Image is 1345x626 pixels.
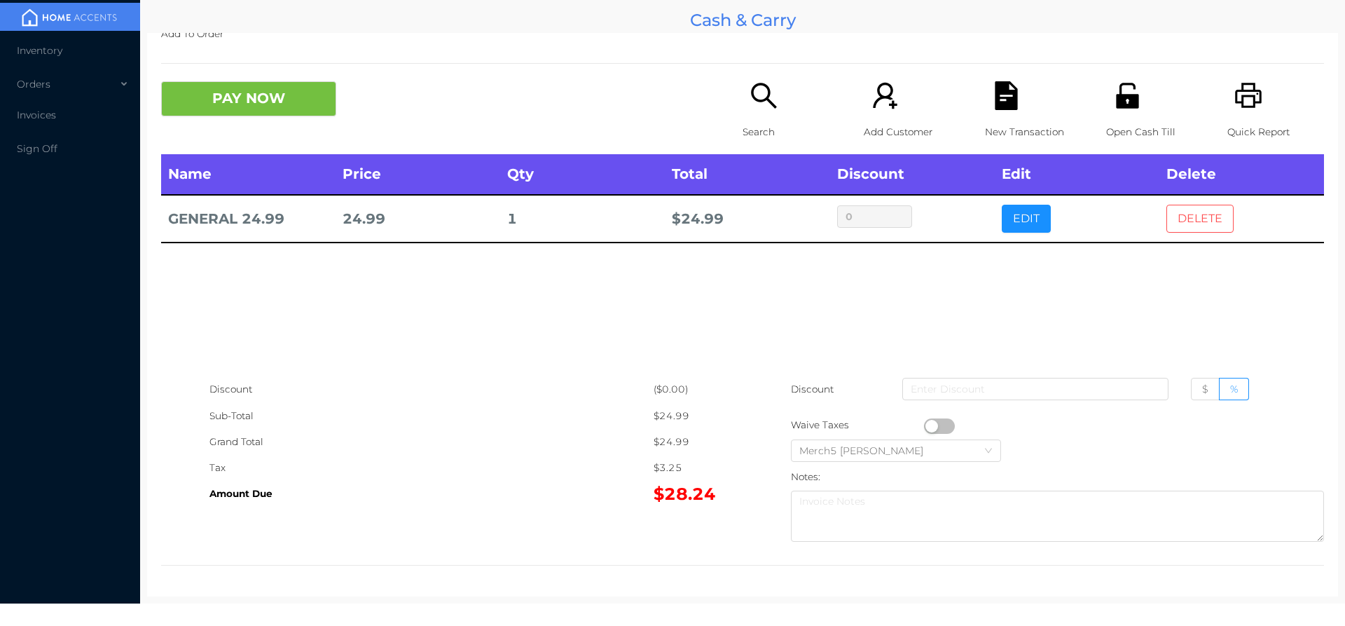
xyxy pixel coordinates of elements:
i: icon: down [984,447,993,456]
div: $24.99 [654,429,743,455]
div: Amount Due [209,481,654,507]
i: icon: file-text [992,81,1021,110]
th: Price [336,154,500,195]
p: Search [743,119,839,145]
th: Name [161,154,336,195]
img: mainBanner [17,7,122,28]
p: Discount [791,376,835,402]
div: Discount [209,376,654,402]
div: Sub-Total [209,403,654,429]
button: DELETE [1166,205,1234,233]
button: EDIT [1002,205,1051,233]
td: GENERAL 24.99 [161,195,336,243]
span: Invoices [17,109,56,121]
div: Waive Taxes [791,412,924,438]
span: % [1230,383,1238,395]
th: Edit [995,154,1159,195]
i: icon: unlock [1113,81,1142,110]
td: 24.99 [336,195,500,243]
td: $ 24.99 [665,195,829,243]
div: Tax [209,455,654,481]
i: icon: user-add [871,81,899,110]
p: New Transaction [985,119,1082,145]
input: Enter Discount [902,378,1168,400]
th: Qty [500,154,665,195]
div: ($0.00) [654,376,743,402]
p: Quick Report [1227,119,1324,145]
div: 1 [507,206,658,232]
div: Merch5 Lawrence [799,440,937,461]
p: Add Customer [864,119,960,145]
label: Notes: [791,471,820,482]
p: Open Cash Till [1106,119,1203,145]
div: $24.99 [654,403,743,429]
th: Total [665,154,829,195]
span: $ [1202,383,1208,395]
div: $28.24 [654,481,743,507]
p: Add To Order [161,21,1324,47]
i: icon: search [750,81,778,110]
button: PAY NOW [161,81,336,116]
th: Discount [830,154,995,195]
span: Sign Off [17,142,57,155]
div: Cash & Carry [147,7,1338,33]
div: $3.25 [654,455,743,481]
th: Delete [1159,154,1324,195]
div: Grand Total [209,429,654,455]
span: Inventory [17,44,62,57]
i: icon: printer [1234,81,1263,110]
